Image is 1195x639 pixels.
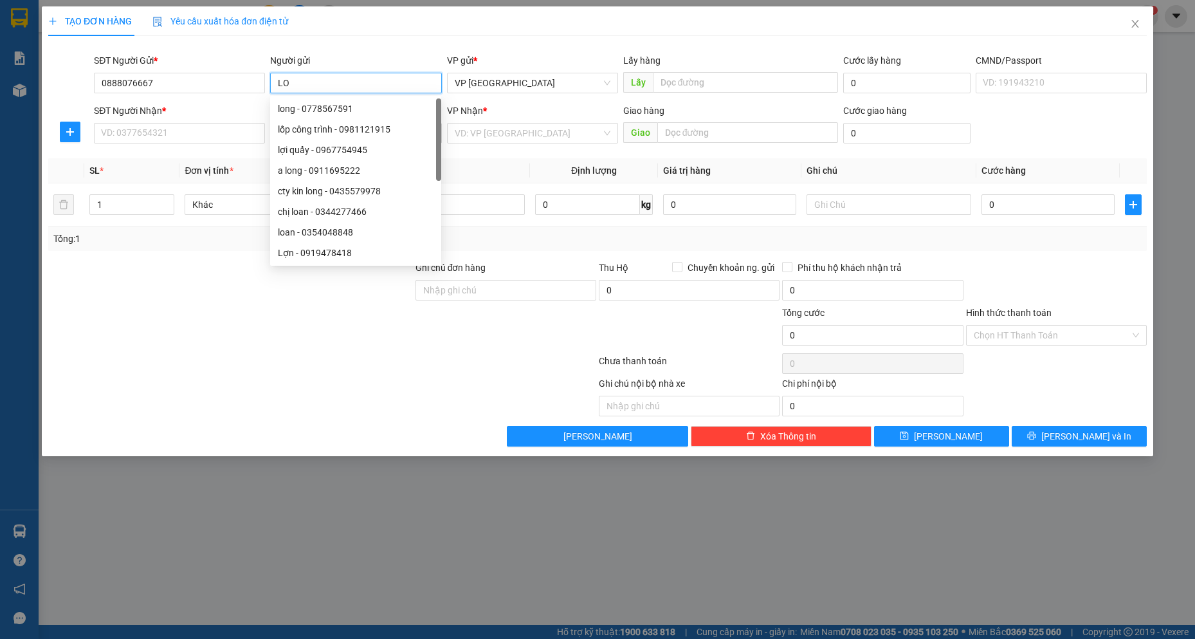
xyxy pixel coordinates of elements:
input: VD: Bàn, Ghế [360,194,525,215]
span: Định lượng [571,165,617,176]
span: [PERSON_NAME] và In [1041,429,1131,443]
div: Lợn - 0919478418 [278,246,433,260]
div: cty kin long - 0435579978 [270,181,441,201]
span: plus [60,127,80,137]
span: Phí thu hộ khách nhận trả [792,261,907,275]
div: Tổng: 1 [53,232,461,246]
input: Ghi Chú [807,194,972,215]
label: Hình thức thanh toán [966,308,1052,318]
div: SĐT Người Nhận [94,104,265,118]
span: VP Nhận [447,106,483,116]
span: Lấy hàng [623,55,661,66]
div: long - 0778567591 [278,102,433,116]
span: Xóa Thông tin [760,429,816,443]
span: Tổng cước [782,308,825,318]
button: plus [1125,194,1142,215]
div: a long - 0911695222 [270,160,441,181]
span: plus [1126,199,1141,210]
input: Dọc đường [657,122,839,143]
button: [PERSON_NAME] [507,426,688,447]
div: lợi quẩy - 0967754945 [270,140,441,160]
div: Ghi chú nội bộ nhà xe [599,376,780,396]
th: Ghi chú [801,158,977,183]
input: Cước giao hàng [843,123,971,144]
span: Giao [623,122,657,143]
span: Chuyển khoản ng. gửi [682,261,780,275]
div: loan - 0354048848 [270,222,441,243]
span: Lấy [623,72,653,93]
input: Dọc đường [653,72,839,93]
div: lợi quẩy - 0967754945 [278,143,433,157]
span: Khác [192,195,342,214]
button: plus [60,122,80,142]
span: [PERSON_NAME] [914,429,983,443]
input: 0 [663,194,796,215]
span: delete [746,431,755,441]
button: printer[PERSON_NAME] và In [1012,426,1147,447]
img: icon [152,17,163,27]
span: Yêu cầu xuất hóa đơn điện tử [152,16,288,26]
div: cty kin long - 0435579978 [278,184,433,198]
input: Ghi chú đơn hàng [415,280,596,301]
div: Chi phí nội bộ [782,376,963,396]
span: Giao hàng [623,106,664,116]
label: Ghi chú đơn hàng [415,263,486,273]
div: long - 0778567591 [270,98,441,119]
div: Chưa thanh toán [597,354,781,376]
span: VP Quảng Bình [455,73,610,93]
span: printer [1027,431,1036,441]
div: chị loan - 0344277466 [278,205,433,219]
input: Nhập ghi chú [599,396,780,416]
span: Thu Hộ [599,263,628,273]
div: SĐT Người Gửi [94,53,265,68]
div: loan - 0354048848 [278,225,433,239]
button: delete [53,194,74,215]
span: save [900,431,909,441]
div: CMND/Passport [976,53,1147,68]
label: Cước giao hàng [843,106,907,116]
span: TẠO ĐƠN HÀNG [48,16,132,26]
div: Lợn - 0919478418 [270,243,441,263]
span: Đơn vị tính [185,165,233,176]
div: VP gửi [447,53,618,68]
div: lốp công trình - 0981121915 [278,122,433,136]
div: Người gửi [270,53,441,68]
button: save[PERSON_NAME] [874,426,1009,447]
div: a long - 0911695222 [278,163,433,178]
span: Giá trị hàng [663,165,711,176]
span: Cước hàng [981,165,1026,176]
button: deleteXóa Thông tin [691,426,871,447]
div: chị loan - 0344277466 [270,201,441,222]
label: Cước lấy hàng [843,55,901,66]
input: Cước lấy hàng [843,73,971,93]
button: Close [1117,6,1153,42]
span: SL [89,165,100,176]
span: kg [640,194,653,215]
div: lốp công trình - 0981121915 [270,119,441,140]
span: plus [48,17,57,26]
span: [PERSON_NAME] [563,429,632,443]
span: close [1130,19,1140,29]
